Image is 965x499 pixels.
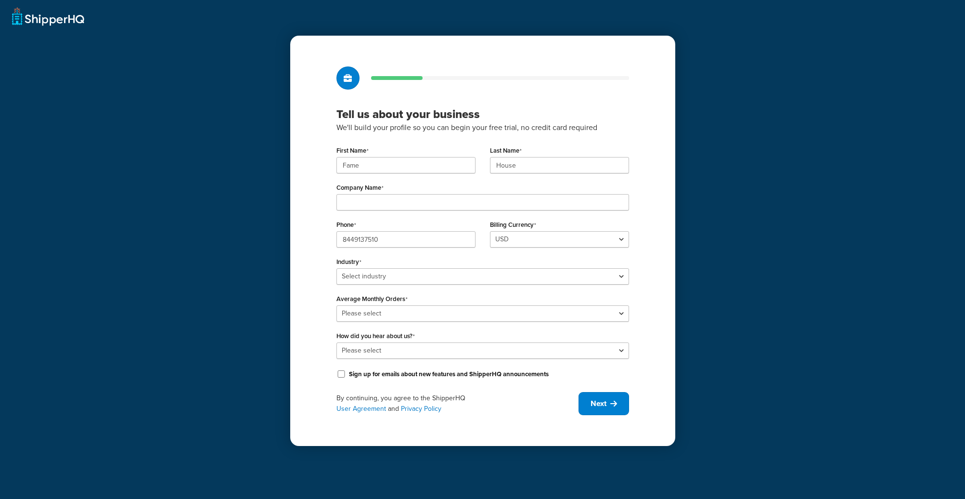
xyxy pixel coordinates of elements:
label: Company Name [336,184,384,192]
label: Average Monthly Orders [336,295,408,303]
label: Phone [336,221,356,229]
div: By continuing, you agree to the ShipperHQ and [336,393,579,414]
label: How did you hear about us? [336,332,415,340]
label: Sign up for emails about new features and ShipperHQ announcements [349,370,549,379]
h3: Tell us about your business [336,107,629,121]
span: Next [591,398,606,409]
label: Billing Currency [490,221,536,229]
label: Industry [336,258,361,266]
button: Next [579,392,629,415]
p: We'll build your profile so you can begin your free trial, no credit card required [336,121,629,134]
label: Last Name [490,147,522,155]
a: Privacy Policy [401,404,441,414]
a: User Agreement [336,404,386,414]
label: First Name [336,147,369,155]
